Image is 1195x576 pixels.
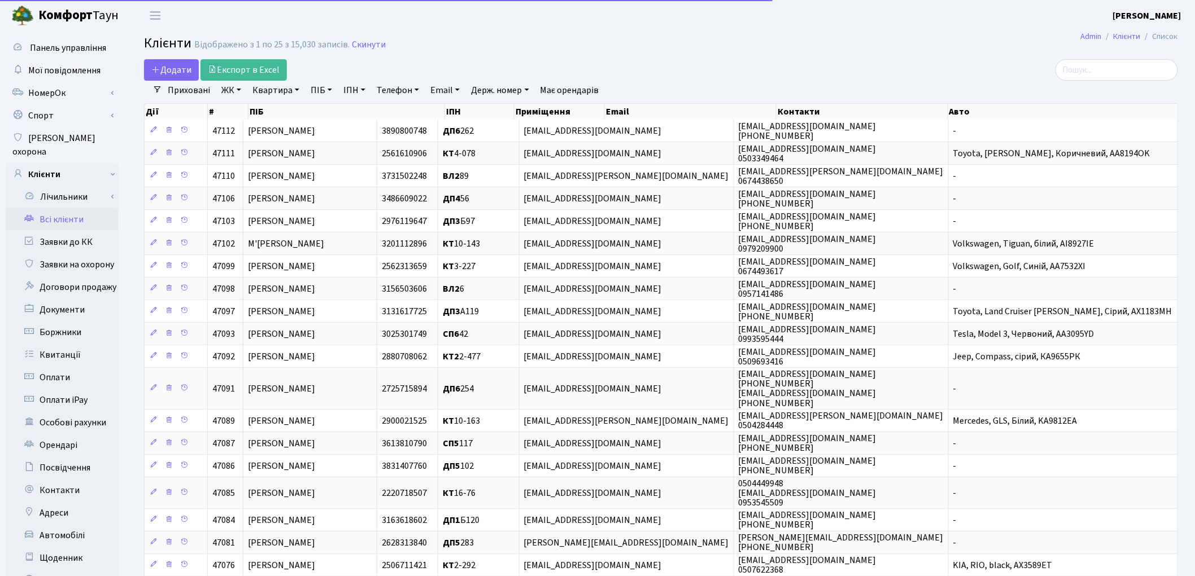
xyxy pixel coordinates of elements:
span: 47076 [212,559,235,571]
span: [EMAIL_ADDRESS][DOMAIN_NAME] 0993595444 [739,323,876,345]
span: [PERSON_NAME] [248,192,315,205]
span: [EMAIL_ADDRESS][DOMAIN_NAME] [524,460,662,472]
div: Відображено з 1 по 25 з 15,030 записів. [194,39,350,50]
a: Email [426,81,464,100]
span: KIA, RIO, black, AX3589ET [953,559,1053,571]
span: [PERSON_NAME] [248,514,315,526]
b: КТ [443,487,454,499]
span: 102 [443,460,474,472]
a: Держ. номер [466,81,533,100]
span: 47093 [212,328,235,340]
span: [EMAIL_ADDRESS][PERSON_NAME][DOMAIN_NAME] [524,170,729,182]
span: [EMAIL_ADDRESS][DOMAIN_NAME] 0507622368 [739,554,876,576]
span: [EMAIL_ADDRESS][DOMAIN_NAME] [524,514,662,526]
span: 2628313840 [382,537,427,549]
b: КТ [443,559,454,571]
span: [EMAIL_ADDRESS][DOMAIN_NAME] [PHONE_NUMBER] [739,188,876,210]
span: 2900021525 [382,415,427,427]
nav: breadcrumb [1064,25,1195,49]
span: [EMAIL_ADDRESS][PERSON_NAME][DOMAIN_NAME] 0674438650 [739,165,944,187]
span: Панель управління [30,42,106,54]
a: Квартира [248,81,304,100]
b: СП5 [443,437,459,450]
b: ВЛ2 [443,170,460,182]
span: - [953,382,957,395]
span: 89 [443,170,469,182]
span: [PERSON_NAME] [248,283,315,295]
a: Договори продажу [6,276,119,298]
span: [EMAIL_ADDRESS][DOMAIN_NAME] [524,382,662,395]
span: [EMAIL_ADDRESS][DOMAIN_NAME] 0957141486 [739,278,876,300]
span: 47111 [212,147,235,160]
b: ДП4 [443,192,460,205]
span: [PERSON_NAME][EMAIL_ADDRESS][DOMAIN_NAME] [PHONE_NUMBER] [739,531,944,553]
b: КТ [443,147,454,160]
th: Дії [145,104,208,120]
a: Посвідчення [6,456,119,479]
button: Переключити навігацію [141,6,169,25]
span: - [953,487,957,499]
a: Спорт [6,104,119,127]
span: [PERSON_NAME] [248,328,315,340]
span: 3486609022 [382,192,427,205]
a: Панель управління [6,37,119,59]
a: Лічильники [13,186,119,208]
span: [EMAIL_ADDRESS][DOMAIN_NAME] [PHONE_NUMBER] [739,509,876,531]
span: [PERSON_NAME] [248,125,315,137]
span: [EMAIL_ADDRESS][DOMAIN_NAME] 0979209900 [739,233,876,255]
b: ДП6 [443,382,460,395]
span: 47112 [212,125,235,137]
span: 0504449948 [EMAIL_ADDRESS][DOMAIN_NAME] 0953545509 [739,477,876,509]
span: [EMAIL_ADDRESS][DOMAIN_NAME] [PHONE_NUMBER] [739,301,876,323]
span: [EMAIL_ADDRESS][DOMAIN_NAME] [524,350,662,363]
b: ДП5 [443,460,460,472]
input: Пошук... [1056,59,1178,81]
span: [EMAIL_ADDRESS][DOMAIN_NAME] 0674493617 [739,256,876,278]
span: 2506711421 [382,559,427,571]
span: Volkswagen, Golf, Синій, AA7532XI [953,260,1086,272]
span: 47087 [212,437,235,450]
a: ЖК [217,81,246,100]
span: 47081 [212,537,235,549]
a: Оплати [6,366,119,389]
a: ПІБ [306,81,337,100]
span: Volkswagen, Tiguan, білий, AI8927IE [953,238,1094,250]
span: 47086 [212,460,235,472]
a: Квитанції [6,344,119,366]
span: 10-163 [443,415,480,427]
span: Мої повідомлення [28,64,101,77]
span: - [953,192,957,205]
span: - [953,514,957,526]
b: КТ [443,415,454,427]
span: - [953,215,957,227]
span: 117 [443,437,473,450]
span: 3613810790 [382,437,427,450]
span: 42 [443,328,468,340]
a: Admin [1081,30,1102,42]
span: Toyota, [PERSON_NAME], Коричневий, AA8194OK [953,147,1150,160]
b: ДП3 [443,305,460,318]
span: [PERSON_NAME] [248,382,315,395]
a: Додати [144,59,199,81]
b: ДП5 [443,537,460,549]
span: [PERSON_NAME] [248,460,315,472]
span: М'[PERSON_NAME] [248,238,324,250]
a: Контакти [6,479,119,502]
th: Авто [948,104,1179,120]
span: [EMAIL_ADDRESS][DOMAIN_NAME] [PHONE_NUMBER] [739,120,876,142]
a: Особові рахунки [6,411,119,434]
span: 4-078 [443,147,476,160]
span: [EMAIL_ADDRESS][DOMAIN_NAME] [524,283,662,295]
span: [PERSON_NAME] [248,537,315,549]
span: Jeep, Compass, сірий, КА9655РК [953,350,1081,363]
span: 47102 [212,238,235,250]
span: Mercedes, GLS, Білий, KA9812EA [953,415,1078,427]
span: 2976119647 [382,215,427,227]
span: [PERSON_NAME] [248,215,315,227]
span: 2562313659 [382,260,427,272]
span: [EMAIL_ADDRESS][DOMAIN_NAME] 0503349464 [739,143,876,165]
span: - [953,437,957,450]
span: 2220718507 [382,487,427,499]
span: [PERSON_NAME] [248,260,315,272]
span: 262 [443,125,474,137]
